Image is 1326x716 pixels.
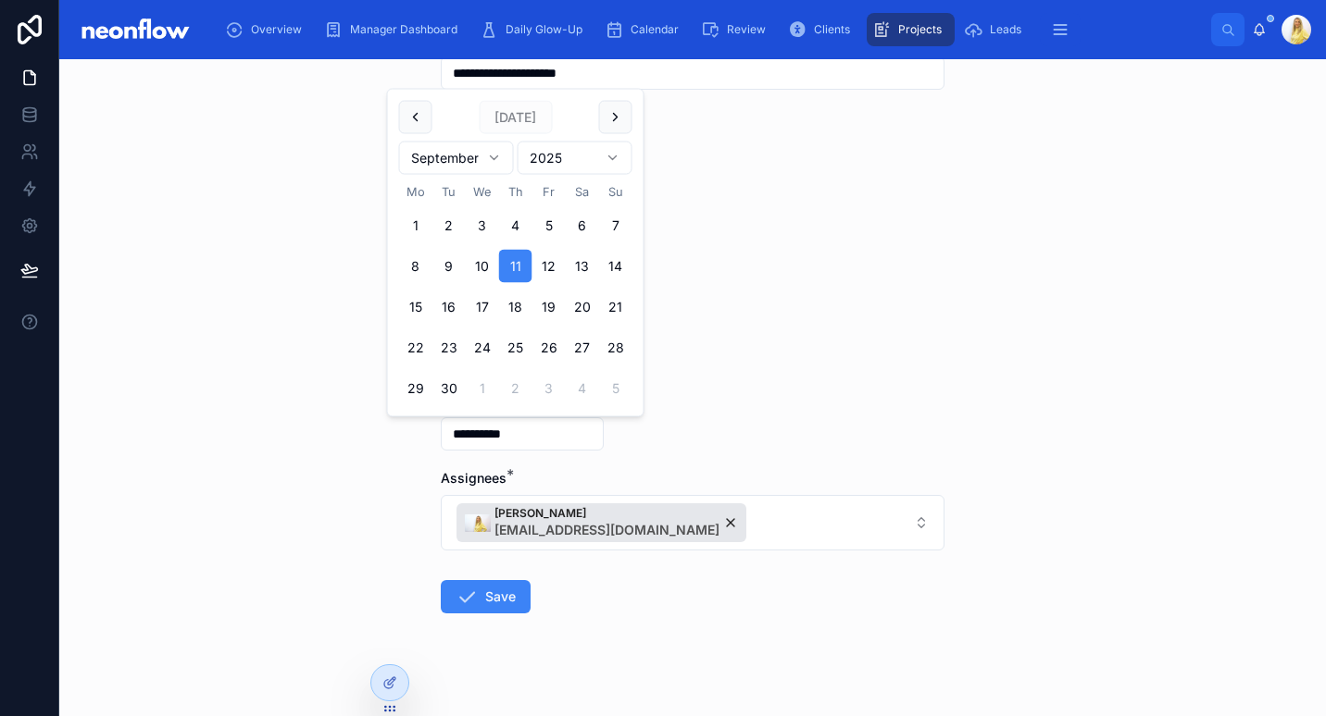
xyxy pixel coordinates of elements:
[399,331,432,364] button: Monday, 22 September 2025
[441,495,944,550] button: Select Button
[399,182,632,405] table: September 2025
[499,331,532,364] button: Thursday, 25 September 2025
[432,331,466,364] button: Tuesday, 23 September 2025
[432,372,466,405] button: Tuesday, 30 September 2025
[466,209,499,242] button: Wednesday, 3 September 2025
[466,182,499,202] th: Wednesday
[566,209,599,242] button: Saturday, 6 September 2025
[867,13,955,46] a: Projects
[432,182,466,202] th: Tuesday
[474,13,595,46] a: Daily Glow-Up
[494,506,719,521] span: [PERSON_NAME]
[399,182,432,202] th: Monday
[898,22,942,37] span: Projects
[350,22,457,37] span: Manager Dashboard
[466,250,499,283] button: Wednesday, 10 September 2025
[494,521,719,539] span: [EMAIL_ADDRESS][DOMAIN_NAME]
[399,290,432,324] button: Monday, 15 September 2025
[466,331,499,364] button: Wednesday, 24 September 2025
[532,290,566,324] button: Friday, 19 September 2025
[466,290,499,324] button: Wednesday, 17 September 2025
[990,22,1021,37] span: Leads
[566,250,599,283] button: Saturday, 13 September 2025
[566,290,599,324] button: Saturday, 20 September 2025
[499,182,532,202] th: Thursday
[210,9,1211,50] div: scrollable content
[782,13,863,46] a: Clients
[695,13,779,46] a: Review
[432,290,466,324] button: Tuesday, 16 September 2025
[441,580,531,613] button: Save
[499,372,532,405] button: Thursday, 2 October 2025
[532,331,566,364] button: Friday, 26 September 2025
[441,470,507,486] span: Assignees
[532,250,566,283] button: Friday, 12 September 2025
[599,209,632,242] button: Sunday, 7 September 2025
[251,22,302,37] span: Overview
[432,250,466,283] button: Tuesday, 9 September 2025
[599,290,632,324] button: Sunday, 21 September 2025
[566,331,599,364] button: Saturday, 27 September 2025
[506,22,582,37] span: Daily Glow-Up
[466,372,499,405] button: Wednesday, 1 October 2025
[532,182,566,202] th: Friday
[814,22,850,37] span: Clients
[399,372,432,405] button: Monday, 29 September 2025
[566,372,599,405] button: Saturday, 4 October 2025
[74,15,195,44] img: App logo
[599,372,632,405] button: Sunday, 5 October 2025
[599,250,632,283] button: Sunday, 14 September 2025
[532,209,566,242] button: Friday, 5 September 2025
[499,290,532,324] button: Thursday, 18 September 2025
[566,182,599,202] th: Saturday
[219,13,315,46] a: Overview
[457,503,746,542] button: Unselect 1
[631,22,679,37] span: Calendar
[958,13,1034,46] a: Leads
[319,13,470,46] a: Manager Dashboard
[727,22,766,37] span: Review
[599,182,632,202] th: Sunday
[532,372,566,405] button: Friday, 3 October 2025
[599,331,632,364] button: Sunday, 28 September 2025
[599,13,692,46] a: Calendar
[399,209,432,242] button: Monday, 1 September 2025
[499,250,532,283] button: Today, Thursday, 11 September 2025, selected
[499,209,532,242] button: Thursday, 4 September 2025
[399,250,432,283] button: Monday, 8 September 2025
[432,209,466,242] button: Tuesday, 2 September 2025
